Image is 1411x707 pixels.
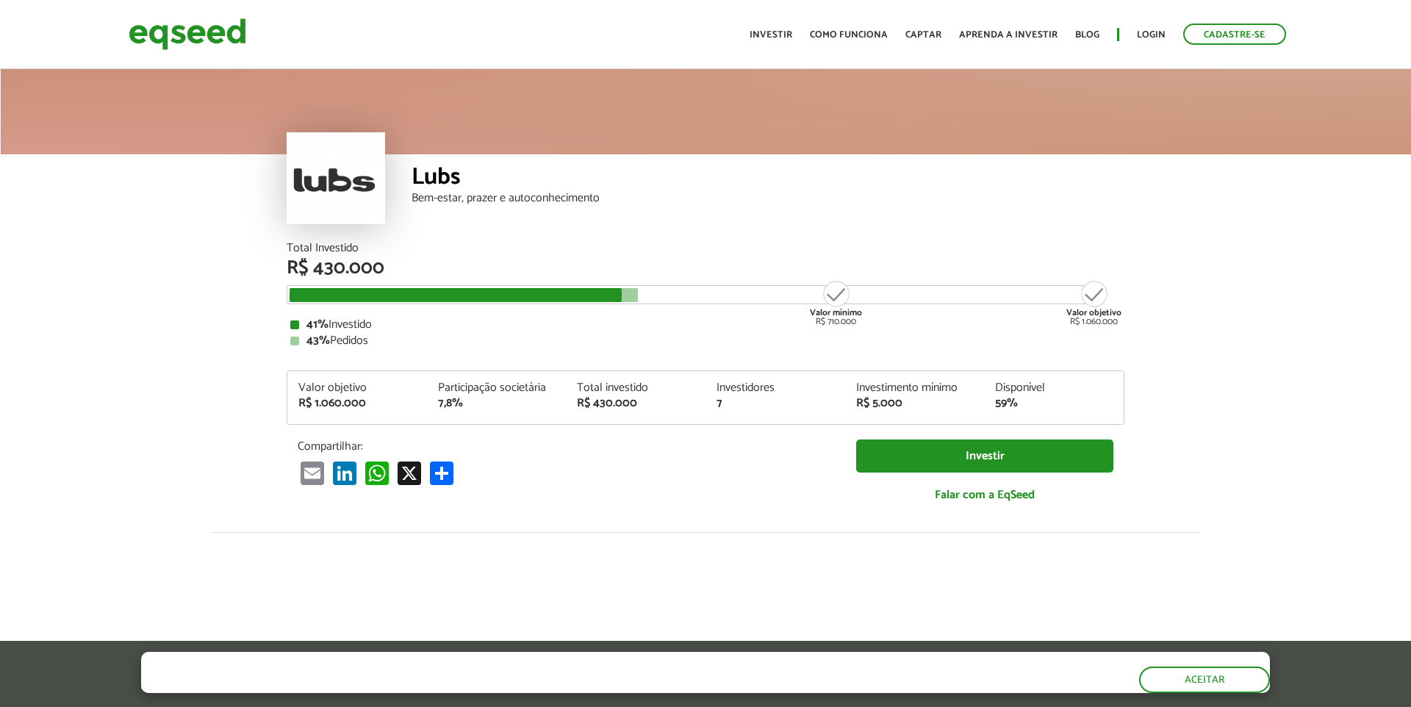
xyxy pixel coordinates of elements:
a: Email [298,461,327,485]
div: 7 [717,398,834,409]
a: Login [1137,30,1166,40]
a: Share [427,461,456,485]
div: Investidores [717,382,834,394]
a: política de privacidade e de cookies [335,680,505,692]
p: Ao clicar em "aceitar", você aceita nossa . [141,678,673,692]
a: Blog [1075,30,1099,40]
strong: 43% [306,331,330,351]
h5: O site da EqSeed utiliza cookies para melhorar sua navegação. [141,652,673,675]
a: Captar [905,30,941,40]
div: R$ 710.000 [808,279,864,326]
p: Compartilhar: [298,439,834,453]
div: 59% [995,398,1113,409]
img: EqSeed [129,15,246,54]
div: Investimento mínimo [856,382,974,394]
div: Participação societária [438,382,556,394]
div: Pedidos [290,335,1121,347]
a: Investir [856,439,1113,473]
a: WhatsApp [362,461,392,485]
div: Total Investido [287,243,1124,254]
strong: Valor mínimo [810,306,862,320]
a: Cadastre-se [1183,24,1286,45]
div: R$ 1.060.000 [298,398,416,409]
div: Total investido [577,382,694,394]
a: Aprenda a investir [959,30,1058,40]
div: Disponível [995,382,1113,394]
a: Falar com a EqSeed [856,480,1113,510]
div: 7,8% [438,398,556,409]
a: Investir [750,30,792,40]
div: R$ 430.000 [287,259,1124,278]
strong: Valor objetivo [1066,306,1121,320]
button: Aceitar [1139,667,1270,693]
a: Como funciona [810,30,888,40]
div: R$ 430.000 [577,398,694,409]
a: LinkedIn [330,461,359,485]
div: Lubs [412,165,1124,193]
div: Investido [290,319,1121,331]
a: X [395,461,424,485]
strong: 41% [306,315,328,334]
div: R$ 1.060.000 [1066,279,1121,326]
div: R$ 5.000 [856,398,974,409]
div: Bem-estar, prazer e autoconhecimento [412,193,1124,204]
div: Valor objetivo [298,382,416,394]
